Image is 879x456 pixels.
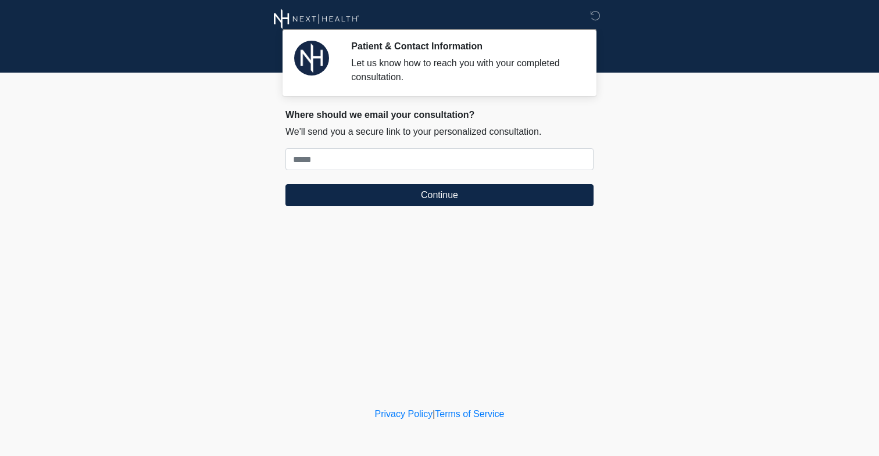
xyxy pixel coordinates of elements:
div: Let us know how to reach you with your completed consultation. [351,56,576,84]
p: We'll send you a secure link to your personalized consultation. [285,125,594,139]
img: Next Health Wellness Logo [274,9,359,29]
a: | [433,409,435,419]
h2: Patient & Contact Information [351,41,576,52]
h2: Where should we email your consultation? [285,109,594,120]
a: Privacy Policy [375,409,433,419]
button: Continue [285,184,594,206]
a: Terms of Service [435,409,504,419]
img: Agent Avatar [294,41,329,76]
